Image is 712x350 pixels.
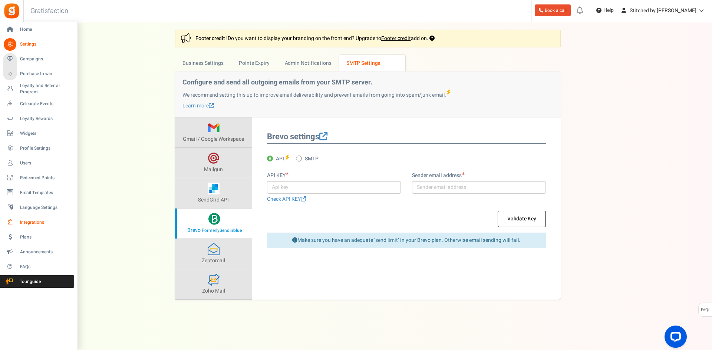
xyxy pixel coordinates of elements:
a: Loyalty Rewards [3,112,74,125]
a: Celebrate Events [3,97,74,110]
a: FAQs [3,260,74,273]
div: Make sure you have an adequate ‘send limit’ in your Brevo plan. Otherwise email sending will fail. [267,233,546,248]
a: Profile Settings [3,142,74,154]
a: Home [3,23,74,36]
a: Users [3,157,74,169]
a: Email Templates [3,186,74,199]
span: Mailgun [204,166,223,173]
span: SendGrid API [198,196,229,204]
a: Campaigns [3,53,74,66]
a: Redeemed Points [3,171,74,184]
a: SendGrid API [175,178,252,208]
span: Widgets [20,130,72,137]
span: Integrations [20,219,72,226]
span: Loyalty Rewards [20,116,72,122]
span: Stitched by [PERSON_NAME] [630,7,696,14]
a: Learn more [319,131,327,143]
input: Sender email address [412,181,546,194]
a: Language Settings [3,201,74,214]
h3: Brevo settings [267,132,546,144]
span: FAQs [701,303,711,317]
a: Integrations [3,216,74,229]
span: Redeemed Points [20,175,72,181]
a: Business Settings [175,55,231,71]
a: Learn more [182,102,214,110]
span: Help [601,7,614,14]
a: Settings [3,38,74,51]
span: FAQs [20,264,72,270]
a: Mailgun [175,148,252,178]
span: Loyalty and Referral Program [20,83,74,95]
span: Celebrate Events [20,101,72,107]
label: API KEY [267,172,289,179]
span: Announcements [20,249,72,255]
span: SMTP [305,155,319,163]
strong: Footer credit ! [195,34,228,42]
a: Points Expiry [231,55,277,71]
strong: Sendinblue [220,227,242,234]
div: Do you want to display your branding on the front end? Upgrade to add on. [175,30,561,47]
span: API [276,155,284,163]
a: Book a call [535,4,571,16]
span: Home [20,26,72,33]
p: We recommend setting this up to improve email deliverability and prevent emails from going into s... [182,90,553,99]
a: Loyalty and Referral Program [3,83,74,95]
i: Recommended [446,89,451,95]
a: Gmail / Google Workspace [175,117,252,147]
button: Validate Key [498,211,546,227]
a: Zeptomail [175,239,252,269]
a: Help [593,4,617,16]
input: Api key [267,181,401,194]
span: Users [20,160,72,166]
label: Sender email address [412,172,465,179]
h4: Configure and send all outgoing emails from your SMTP server. [182,79,553,86]
span: Tour guide [3,279,55,285]
img: Gratisfaction [3,3,20,19]
h3: Gratisfaction [22,4,76,19]
a: Purchase to win [3,68,74,80]
span: Language Settings [20,204,72,211]
a: Brevo FormerlySendinblue [175,209,252,239]
span: Email Templates [20,190,72,196]
a: Footer credit [381,34,411,42]
span: Gmail / Google Workspace [183,135,244,143]
a: Plans [3,231,74,243]
span: Profile Settings [20,145,72,151]
span: Settings [20,41,72,47]
span: Campaigns [20,56,72,62]
a: Admin Notifications [277,55,339,71]
a: Zoho Mail [175,269,252,299]
a: Widgets [3,127,74,140]
span: Purchase to win [20,71,72,77]
a: Check API KEY [267,195,306,203]
span: Brevo [187,226,201,234]
span: Formerly [202,227,242,234]
span: Plans [20,234,72,240]
a: SMTP Settings [339,55,405,71]
a: Announcements [3,246,74,258]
